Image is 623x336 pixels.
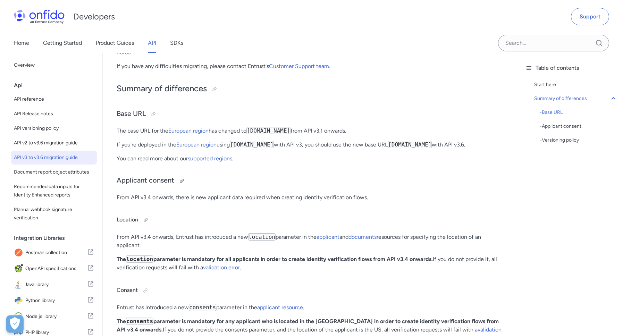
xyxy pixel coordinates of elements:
[14,168,94,176] span: Document report object attributes
[117,255,505,272] p: If you do not provide it, all verification requests will fail with a .
[498,35,609,51] input: Onfido search input field
[14,78,100,92] div: Api
[257,304,303,311] a: applicant resource
[14,10,65,24] img: Onfido Logo
[117,109,505,120] h3: Base URL
[14,231,100,245] div: Integration Libraries
[25,264,87,274] span: OpenAPI specifications
[14,248,25,258] img: IconPostman collection
[117,193,505,202] p: From API v3.4 onwards, there is new applicant data required when creating identity verification f...
[117,141,505,149] p: If you're deployed in the using with API v3, you should use the new base URL with API v3.6.
[25,312,87,321] span: Node.js library
[11,151,97,165] a: API v3 to v3.6 migration guide
[25,248,87,258] span: Postman collection
[117,318,499,333] strong: The parameter is mandatory for any applicant who is located in the [GEOGRAPHIC_DATA] in order to ...
[11,136,97,150] a: API v2 to v3.6 migration guide
[203,264,240,271] a: validation error
[11,58,97,72] a: Overview
[73,11,115,22] h1: Developers
[11,203,97,225] a: Manual webhook signature verification
[534,81,617,89] a: Start here
[11,165,97,179] a: Document report object attributes
[230,141,274,148] code: [DOMAIN_NAME]
[14,153,94,162] span: API v3 to v3.6 migration guide
[117,127,505,135] p: The base URL for the has changed to from API v3.1 onwards.
[11,261,97,276] a: IconOpenAPI specificationsOpenAPI specifications
[14,61,94,69] span: Overview
[126,255,153,263] code: location
[117,83,505,95] h2: Summary of differences
[25,280,87,289] span: Java library
[25,296,87,305] span: Python library
[14,33,29,53] a: Home
[11,180,97,202] a: Recommended data inputs for Identity Enhanced reports
[540,122,617,131] a: -Applicant consent
[348,234,377,240] a: documents
[43,33,82,53] a: Getting Started
[11,245,97,260] a: IconPostman collectionPostman collection
[168,127,209,134] a: European region
[11,293,97,308] a: IconPython libraryPython library
[540,122,617,131] div: - Applicant consent
[14,124,94,133] span: API versioning policy
[248,233,276,241] code: location
[534,94,617,103] a: Summary of differences
[540,136,617,144] div: - Versioning policy
[14,183,94,199] span: Recommended data inputs for Identity Enhanced reports
[117,215,505,226] h4: Location
[14,296,25,305] img: IconPython library
[96,33,134,53] a: Product Guides
[117,285,505,296] h4: Consent
[11,277,97,292] a: IconJava libraryJava library
[188,155,232,162] a: supported regions
[14,95,94,103] span: API reference
[126,318,153,325] code: consents
[117,303,505,312] p: Entrust has introduced a new parameter in the .
[540,136,617,144] a: -Versioning policy
[246,127,291,134] code: [DOMAIN_NAME]
[14,139,94,147] span: API v2 to v3.6 migration guide
[14,280,25,289] img: IconJava library
[14,205,94,222] span: Manual webhook signature verification
[176,141,217,148] a: European region
[6,315,24,333] button: Open Preferences
[11,92,97,106] a: API reference
[11,309,97,324] a: IconNode.js libraryNode.js library
[571,8,609,25] a: Support
[524,64,617,72] div: Table of contents
[11,107,97,121] a: API Release notes
[170,33,183,53] a: SDKs
[148,33,156,53] a: API
[317,234,339,240] a: applicant
[14,312,25,321] img: IconNode.js library
[117,41,497,56] a: API release notes
[540,108,617,117] a: -Base URL
[117,175,505,186] h3: Applicant consent
[189,304,216,311] code: consents
[388,141,432,148] code: [DOMAIN_NAME]
[6,315,24,333] div: Cookie Preferences
[14,264,25,274] img: IconOpenAPI specifications
[14,110,94,118] span: API Release notes
[117,154,505,163] p: You can read more about our .
[117,62,505,70] p: If you have any difficulties migrating, please contact Entrust's .
[11,121,97,135] a: API versioning policy
[117,233,505,250] p: From API v3.4 onwards, Entrust has introduced a new parameter in the and resources for specifying...
[540,108,617,117] div: - Base URL
[269,63,329,69] a: Customer Support team
[117,256,433,262] strong: The parameter is mandatory for all applicants in order to create identity verification flows from...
